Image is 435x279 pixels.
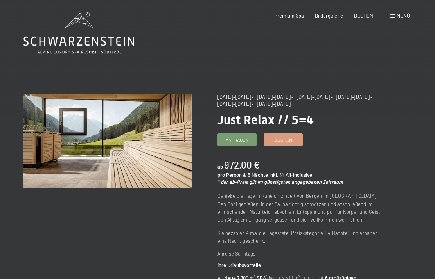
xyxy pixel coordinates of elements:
span: Menü [397,12,410,19]
p: Genieße die Tage in Ruhe umzingelt von Bergen im [GEOGRAPHIC_DATA]. Den Pool genießen, in der Sau... [217,192,386,224]
b: 972,00 € [224,159,260,171]
span: Just Relax // 5=4 [217,112,314,127]
span: • [DATE]–[DATE] [291,94,330,100]
img: Just Relax // 5=4 [23,94,192,188]
span: ab [217,163,223,170]
a: BUCHEN [354,12,373,19]
p: Sie bezahlen 4 mal die Tagesrate (Preiskategorie 1-4 Nächte) und erhalten eine Nacht geschenkt. [217,229,386,245]
span: Anfragen [226,137,248,143]
span: [DATE]–[DATE] [217,94,251,100]
a: Buchen [264,134,302,146]
a: Bildergalerie [315,12,343,19]
span: 5 Nächte [248,172,268,178]
a: Anfragen [218,134,256,146]
span: inkl. ¾ All-Inclusive [269,172,312,178]
a: Premium Spa [274,12,304,19]
em: * der ab-Preis gilt im günstigsten angegebenen Zeitraum [217,179,343,185]
span: • [DATE]–[DATE] [331,94,370,100]
strong: Ihre Urlaubsvorteile [217,262,261,268]
span: Buchen [274,137,292,143]
span: • [DATE]–[DATE] [252,101,291,107]
p: Anreise Sonntags [217,250,386,258]
span: pro Person & [217,172,246,178]
span: • [DATE]–[DATE] [252,94,291,100]
span: • [DATE]–[DATE] [217,94,374,107]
